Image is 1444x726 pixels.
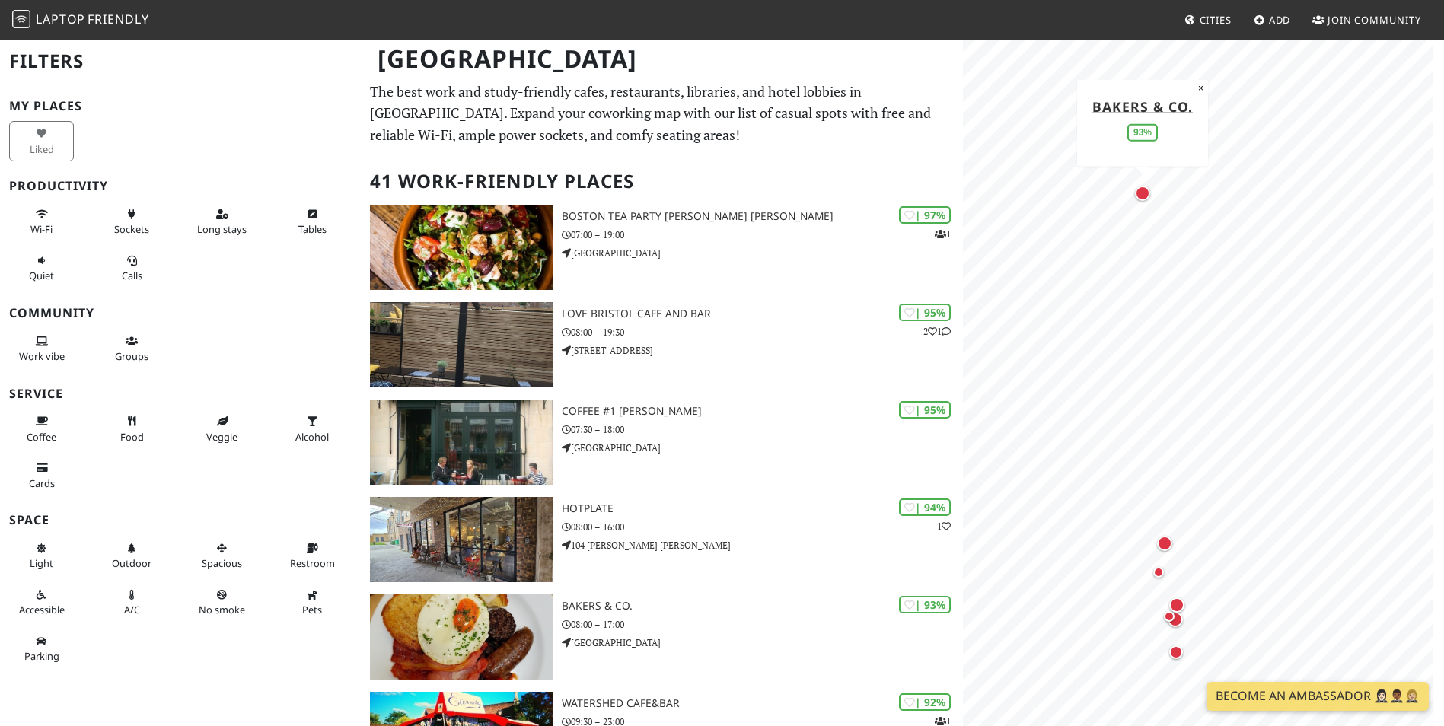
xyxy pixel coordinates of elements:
button: Light [9,536,74,576]
span: Long stays [197,222,247,236]
span: Work-friendly tables [298,222,327,236]
span: Outdoor area [112,556,151,570]
button: Cards [9,455,74,495]
p: [GEOGRAPHIC_DATA] [562,246,963,260]
button: Pets [280,582,345,623]
h3: Watershed Cafe&Bar [562,697,963,710]
a: Love bristol cafe and bar | 95% 21 Love bristol cafe and bar 08:00 – 19:30 [STREET_ADDRESS] [361,302,962,387]
p: 1 [935,227,951,241]
button: Wi-Fi [9,202,74,242]
h3: Space [9,513,352,527]
p: 07:00 – 19:00 [562,228,963,242]
button: Accessible [9,582,74,623]
p: [GEOGRAPHIC_DATA] [562,441,963,455]
div: Map marker [1160,607,1178,626]
span: Natural light [30,556,53,570]
p: 07:30 – 18:00 [562,422,963,437]
h3: Productivity [9,179,352,193]
div: Map marker [1149,563,1168,581]
div: Map marker [1166,642,1186,662]
button: Quiet [9,248,74,288]
button: No smoke [190,582,254,623]
span: Video/audio calls [122,269,142,282]
h2: Filters [9,38,352,84]
h3: Hotplate [562,502,963,515]
button: Spacious [190,536,254,576]
button: Food [100,409,164,449]
a: Join Community [1306,6,1427,33]
p: 1 [937,519,951,533]
button: Work vibe [9,329,74,369]
span: Parking [24,649,59,663]
span: Alcohol [295,430,329,444]
div: | 97% [899,206,951,224]
span: Credit cards [29,476,55,490]
button: Groups [100,329,164,369]
div: Map marker [1165,609,1186,630]
a: Bakers & Co. | 93% Bakers & Co. 08:00 – 17:00 [GEOGRAPHIC_DATA] [361,594,962,680]
span: Food [120,430,144,444]
a: LaptopFriendly LaptopFriendly [12,7,149,33]
img: Boston Tea Party Stokes Croft [370,205,552,290]
p: 08:00 – 16:00 [562,520,963,534]
span: Power sockets [114,222,149,236]
img: Bakers & Co. [370,594,552,680]
span: Join Community [1328,13,1421,27]
span: Quiet [29,269,54,282]
h3: Service [9,387,352,401]
span: Coffee [27,430,56,444]
p: The best work and study-friendly cafes, restaurants, libraries, and hotel lobbies in [GEOGRAPHIC_... [370,81,953,146]
button: Outdoor [100,536,164,576]
button: Calls [100,248,164,288]
img: LaptopFriendly [12,10,30,28]
a: Hotplate | 94% 1 Hotplate 08:00 – 16:00 104 [PERSON_NAME] [PERSON_NAME] [361,497,962,582]
p: 2 1 [923,324,951,339]
div: | 94% [899,498,951,516]
button: A/C [100,582,164,623]
p: 08:00 – 17:00 [562,617,963,632]
span: Air conditioned [124,603,140,616]
h3: Boston Tea Party [PERSON_NAME] [PERSON_NAME] [562,210,963,223]
div: | 95% [899,304,951,321]
span: Veggie [206,430,237,444]
div: Map marker [1166,594,1187,616]
h3: Love bristol cafe and bar [562,307,963,320]
div: | 95% [899,401,951,419]
img: Coffee #1 Clifton [370,400,552,485]
h1: [GEOGRAPHIC_DATA] [365,38,959,80]
h3: Bakers & Co. [562,600,963,613]
button: Alcohol [280,409,345,449]
div: | 92% [899,693,951,711]
button: Coffee [9,409,74,449]
div: 93% [1127,123,1158,141]
span: People working [19,349,65,363]
button: Veggie [190,409,254,449]
span: Stable Wi-Fi [30,222,53,236]
span: Spacious [202,556,242,570]
p: 08:00 – 19:30 [562,325,963,339]
p: [STREET_ADDRESS] [562,343,963,358]
div: | 93% [899,596,951,613]
a: Coffee #1 Clifton | 95% Coffee #1 [PERSON_NAME] 07:30 – 18:00 [GEOGRAPHIC_DATA] [361,400,962,485]
h2: 41 Work-Friendly Places [370,158,953,205]
a: Add [1248,6,1297,33]
a: Bakers & Co. [1092,97,1193,115]
img: Hotplate [370,497,552,582]
a: Cities [1178,6,1238,33]
a: Boston Tea Party Stokes Croft | 97% 1 Boston Tea Party [PERSON_NAME] [PERSON_NAME] 07:00 – 19:00 ... [361,205,962,290]
button: Tables [280,202,345,242]
span: Pet friendly [302,603,322,616]
div: Map marker [1154,533,1175,554]
button: Parking [9,629,74,669]
button: Long stays [190,202,254,242]
span: Accessible [19,603,65,616]
img: Love bristol cafe and bar [370,302,552,387]
h3: Coffee #1 [PERSON_NAME] [562,405,963,418]
p: 104 [PERSON_NAME] [PERSON_NAME] [562,538,963,552]
h3: My Places [9,99,352,113]
h3: Community [9,306,352,320]
button: Sockets [100,202,164,242]
button: Restroom [280,536,345,576]
span: Smoke free [199,603,245,616]
span: Friendly [88,11,148,27]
